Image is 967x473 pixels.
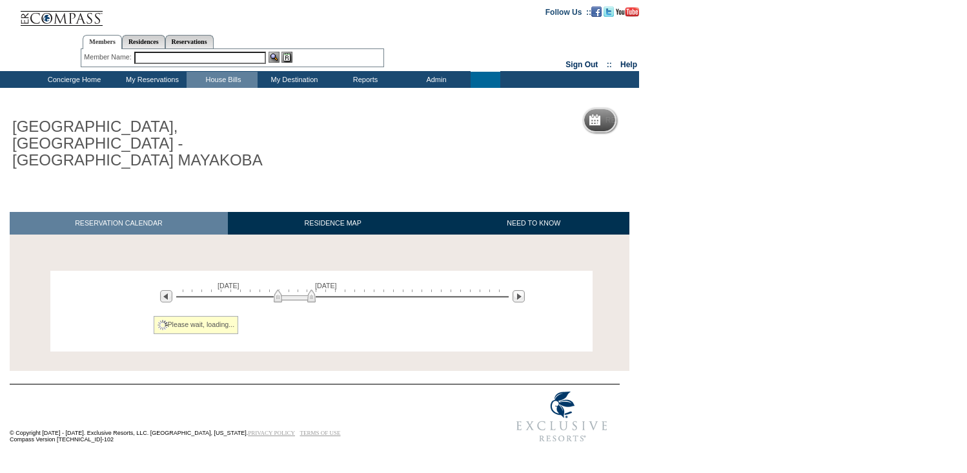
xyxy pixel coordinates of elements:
a: RESERVATION CALENDAR [10,212,228,235]
span: :: [607,60,612,69]
a: PRIVACY POLICY [248,430,295,436]
img: Become our fan on Facebook [591,6,602,17]
img: Subscribe to our YouTube Channel [616,7,639,17]
a: RESIDENCE MAP [228,212,438,235]
a: Sign Out [565,60,598,69]
div: Please wait, loading... [154,316,239,334]
td: Admin [400,72,471,88]
a: TERMS OF USE [300,430,341,436]
a: Subscribe to our YouTube Channel [616,7,639,15]
a: Help [620,60,637,69]
a: Residences [122,35,165,48]
td: © Copyright [DATE] - [DATE]. Exclusive Resorts, LLC. [GEOGRAPHIC_DATA], [US_STATE]. Compass Versi... [10,385,462,449]
img: Follow us on Twitter [604,6,614,17]
div: Member Name: [84,52,134,63]
img: spinner2.gif [158,320,168,330]
td: House Bills [187,72,258,88]
h1: [GEOGRAPHIC_DATA], [GEOGRAPHIC_DATA] - [GEOGRAPHIC_DATA] MAYAKOBA [10,116,299,172]
td: Reports [329,72,400,88]
td: My Reservations [116,72,187,88]
td: My Destination [258,72,329,88]
a: Members [83,35,122,49]
img: Next [513,290,525,302]
img: Exclusive Resorts [504,384,620,449]
h5: Reservation Calendar [606,116,704,125]
td: Follow Us :: [545,6,591,17]
a: Reservations [165,35,214,48]
a: Follow us on Twitter [604,7,614,15]
td: Concierge Home [30,72,116,88]
span: [DATE] [218,282,239,289]
span: [DATE] [315,282,337,289]
a: Become our fan on Facebook [591,7,602,15]
img: Previous [160,290,172,302]
a: NEED TO KNOW [438,212,629,235]
img: View [269,52,280,63]
img: Reservations [281,52,292,63]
